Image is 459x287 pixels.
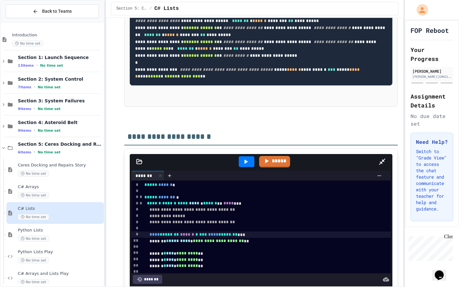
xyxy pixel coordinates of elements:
span: • [34,150,35,155]
span: / [149,6,152,11]
span: Ceres Docking and Repairs Story [18,163,103,168]
div: [PERSON_NAME] [412,68,451,74]
span: Introduction [12,33,103,38]
span: No time set [38,129,61,133]
span: C# Lists [154,5,179,12]
span: No time set [18,236,49,242]
span: No time set [18,171,49,177]
span: C# Arrays and Lists Play [18,271,103,276]
h2: Assignment Details [411,92,453,110]
h3: Need Help? [416,138,448,146]
span: No time set [12,40,43,47]
span: Python Lists Play [18,249,103,255]
p: Switch to "Grade View" to access the chat feature and communicate with your teacher for help and ... [416,148,448,212]
span: No time set [18,214,49,220]
span: Section 4: Asteroid Belt [18,120,103,125]
span: Section 3: System Failures [18,98,103,104]
span: • [34,128,35,133]
div: [PERSON_NAME][EMAIL_ADDRESS][PERSON_NAME][DOMAIN_NAME] [412,74,451,79]
iframe: chat widget [432,261,453,281]
div: No due date set [411,112,453,128]
div: My Account [410,3,430,17]
span: Section 5: Ceres Docking and Repairs [116,6,147,11]
span: No time set [18,192,49,198]
span: 9 items [18,129,31,133]
span: • [34,106,35,111]
span: Python Lists [18,228,103,233]
span: C# Lists [18,206,103,211]
span: No time set [18,257,49,263]
span: No time set [38,85,61,89]
h1: FOP Reboot [411,26,449,35]
span: • [34,85,35,90]
iframe: chat widget [406,234,453,261]
span: No time set [38,107,61,111]
span: No time set [18,279,49,285]
span: 7 items [18,85,31,89]
span: • [36,63,38,68]
span: No time set [40,63,63,68]
span: Back to Teams [42,8,72,15]
button: Back to Teams [6,4,99,18]
span: C# Arrays [18,184,103,190]
span: 13 items [18,63,34,68]
h2: Your Progress [411,45,453,63]
span: Section 2: System Control [18,76,103,82]
span: 6 items [18,150,31,154]
span: 9 items [18,107,31,111]
span: Section 5: Ceres Docking and Repairs [18,141,103,147]
span: Section 1: Launch Sequence [18,55,103,60]
span: No time set [38,150,61,154]
div: Chat with us now!Close [3,3,44,40]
